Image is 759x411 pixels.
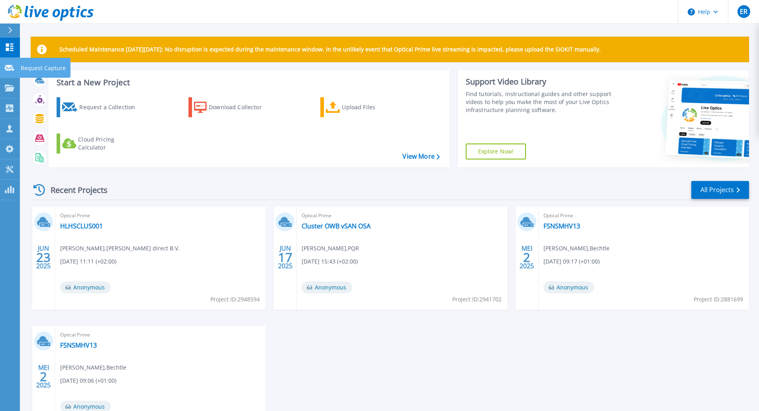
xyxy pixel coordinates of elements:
span: 17 [278,254,292,261]
div: Support Video Library [466,77,614,87]
span: Project ID: 2941702 [452,295,502,304]
a: View More [402,153,439,160]
p: Scheduled Maintenance [DATE][DATE]: No disruption is expected during the maintenance window. In t... [59,46,601,53]
div: Recent Projects [31,180,118,200]
span: Optical Prime [60,330,261,339]
span: [PERSON_NAME] , Bechtle [60,363,126,372]
div: JUN 2025 [278,243,293,272]
a: Request a Collection [57,97,145,117]
span: 2 [40,373,47,380]
a: FSNSMHV13 [543,222,580,230]
span: Optical Prime [302,211,502,220]
a: Upload Files [320,97,409,117]
span: Optical Prime [60,211,261,220]
span: [DATE] 15:43 (+02:00) [302,257,358,266]
a: All Projects [691,181,749,199]
span: Anonymous [302,281,352,293]
h3: Start a New Project [57,78,439,87]
a: FSNSMHV13 [60,341,97,349]
a: Cluster OWB vSAN OSA [302,222,371,230]
span: Optical Prime [543,211,744,220]
p: Request Capture [21,58,66,79]
span: [PERSON_NAME] , PQR [302,244,359,253]
span: Anonymous [543,281,594,293]
div: Upload Files [342,99,406,115]
span: Project ID: 2948594 [210,295,260,304]
div: JUN 2025 [36,243,51,272]
span: [DATE] 09:06 (+01:00) [60,376,116,385]
a: Cloud Pricing Calculator [57,134,145,153]
a: HLHSCLUS001 [60,222,103,230]
span: ER [740,8,747,15]
span: [PERSON_NAME] , Bechtle [543,244,610,253]
div: Cloud Pricing Calculator [78,136,142,151]
span: Anonymous [60,281,111,293]
div: Find tutorials, instructional guides and other support videos to help you make the most of your L... [466,90,614,114]
span: [DATE] 09:17 (+01:00) [543,257,600,266]
div: Download Collector [209,99,273,115]
div: Request a Collection [79,99,143,115]
div: MEI 2025 [36,362,51,391]
span: [DATE] 11:11 (+02:00) [60,257,116,266]
div: MEI 2025 [519,243,534,272]
span: 23 [36,254,51,261]
span: [PERSON_NAME] , [PERSON_NAME] direct B.V. [60,244,180,253]
a: Explore Now! [466,144,526,159]
span: Project ID: 2881699 [694,295,743,304]
span: 2 [523,254,530,261]
a: Download Collector [188,97,277,117]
